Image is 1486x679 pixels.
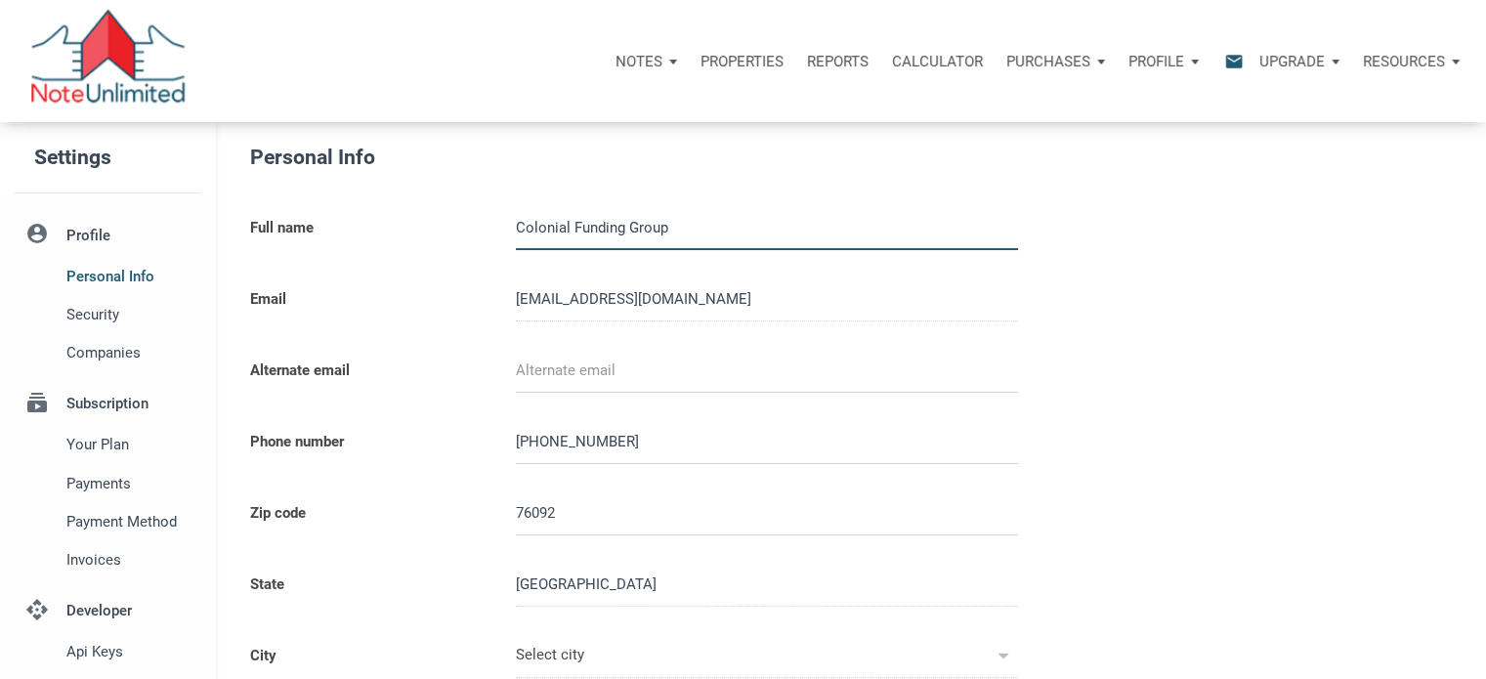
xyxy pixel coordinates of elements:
a: Invoices [15,540,201,578]
p: Reports [807,53,869,70]
label: State [235,550,501,621]
a: Properties [689,32,795,91]
span: Companies [66,341,193,364]
p: Calculator [892,53,983,70]
span: Personal Info [66,265,193,288]
button: Purchases [995,32,1117,91]
a: Security [15,295,201,333]
a: Companies [15,334,201,372]
label: Phone number [235,407,501,479]
span: Your plan [66,433,193,456]
p: Profile [1128,53,1184,70]
button: Profile [1117,32,1210,91]
p: Notes [616,53,662,70]
h5: Personal Info [250,142,1125,174]
span: Payments [66,472,193,495]
input: Phone number [516,420,1018,464]
input: Select state [516,563,1018,607]
label: Alternate email [235,336,501,407]
a: Payment Method [15,502,201,540]
input: Alternate email [516,349,1018,393]
input: Full name [516,206,1018,250]
span: Invoices [66,548,193,572]
span: Payment Method [66,510,193,533]
input: Zip code [516,491,1018,535]
button: Reports [795,32,880,91]
h5: Settings [34,137,216,179]
a: Calculator [880,32,995,91]
a: Your plan [15,426,201,464]
button: Notes [604,32,689,91]
a: Personal Info [15,257,201,295]
button: Upgrade [1248,32,1351,91]
button: Resources [1351,32,1471,91]
span: Api keys [66,640,193,663]
p: Properties [701,53,784,70]
input: Email [516,277,1018,321]
label: Zip code [235,479,501,550]
p: Purchases [1006,53,1090,70]
a: Payments [15,464,201,502]
i: email [1222,50,1246,72]
label: Email [235,265,501,336]
a: Api keys [15,633,201,671]
p: Resources [1363,53,1445,70]
button: email [1210,32,1248,91]
img: NoteUnlimited [29,10,187,112]
label: Full name [235,193,501,265]
p: Upgrade [1259,53,1325,70]
span: Security [66,303,193,326]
